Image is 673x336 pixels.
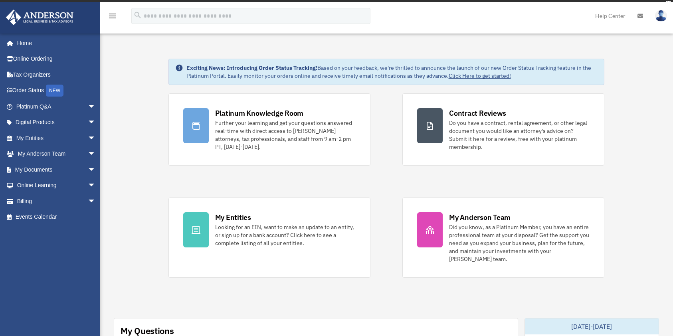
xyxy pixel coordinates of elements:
strong: Exciting News: Introducing Order Status Tracking! [186,64,317,71]
a: My Documentsarrow_drop_down [6,162,108,178]
span: arrow_drop_down [88,130,104,146]
a: Click Here to get started! [449,72,511,79]
a: Tax Organizers [6,67,108,83]
a: Platinum Q&Aarrow_drop_down [6,99,108,115]
span: arrow_drop_down [88,193,104,210]
a: Events Calendar [6,209,108,225]
i: search [133,11,142,20]
a: Contract Reviews Do you have a contract, rental agreement, or other legal document you would like... [402,93,604,166]
div: My Entities [215,212,251,222]
div: Did you know, as a Platinum Member, you have an entire professional team at your disposal? Get th... [449,223,590,263]
a: Digital Productsarrow_drop_down [6,115,108,130]
i: menu [108,11,117,21]
a: Home [6,35,104,51]
span: arrow_drop_down [88,99,104,115]
div: Contract Reviews [449,108,506,118]
div: [DATE]-[DATE] [525,318,659,334]
div: My Anderson Team [449,212,511,222]
a: Online Ordering [6,51,108,67]
a: Online Learningarrow_drop_down [6,178,108,194]
a: Order StatusNEW [6,83,108,99]
span: arrow_drop_down [88,162,104,178]
div: NEW [46,85,63,97]
div: Looking for an EIN, want to make an update to an entity, or sign up for a bank account? Click her... [215,223,356,247]
a: Platinum Knowledge Room Further your learning and get your questions answered real-time with dire... [168,93,370,166]
span: arrow_drop_down [88,178,104,194]
img: Anderson Advisors Platinum Portal [4,10,76,25]
img: User Pic [655,10,667,22]
div: close [666,1,671,6]
a: My Anderson Team Did you know, as a Platinum Member, you have an entire professional team at your... [402,198,604,278]
a: My Anderson Teamarrow_drop_down [6,146,108,162]
span: arrow_drop_down [88,146,104,162]
a: My Entitiesarrow_drop_down [6,130,108,146]
div: Based on your feedback, we're thrilled to announce the launch of our new Order Status Tracking fe... [186,64,598,80]
a: menu [108,14,117,21]
span: arrow_drop_down [88,115,104,131]
a: My Entities Looking for an EIN, want to make an update to an entity, or sign up for a bank accoun... [168,198,370,278]
div: Platinum Knowledge Room [215,108,304,118]
div: Further your learning and get your questions answered real-time with direct access to [PERSON_NAM... [215,119,356,151]
div: Do you have a contract, rental agreement, or other legal document you would like an attorney's ad... [449,119,590,151]
a: Billingarrow_drop_down [6,193,108,209]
